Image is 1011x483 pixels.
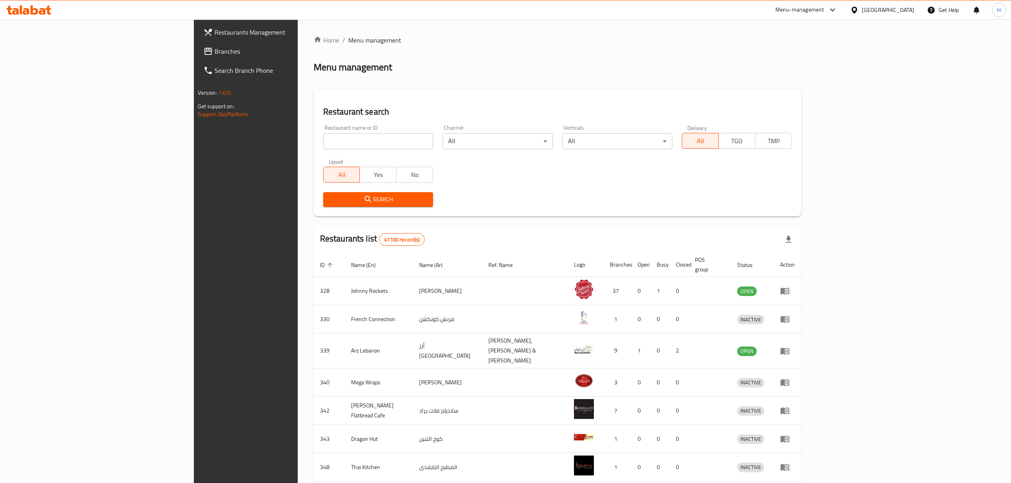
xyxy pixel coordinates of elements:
[574,339,594,359] img: Arz Lebanon
[345,425,413,453] td: Dragon Hut
[603,305,631,333] td: 1
[718,133,755,149] button: TGO
[419,260,453,270] span: Name (Ar)
[603,453,631,481] td: 1
[314,35,802,45] nav: breadcrumb
[320,260,335,270] span: ID
[443,133,552,149] div: All
[197,61,363,80] a: Search Branch Phone
[574,456,594,475] img: Thai Kitchen
[780,406,795,415] div: Menu
[348,35,401,45] span: Menu management
[345,305,413,333] td: French Connection
[562,133,672,149] div: All
[687,125,707,130] label: Delivery
[650,333,669,368] td: 0
[413,425,482,453] td: كوخ التنين
[345,277,413,305] td: Johnny Rockets
[330,195,427,204] span: Search
[780,346,795,356] div: Menu
[631,333,650,368] td: 1
[396,167,433,183] button: No
[669,277,689,305] td: 0
[413,453,482,481] td: المطبخ التايلندى
[997,6,1001,14] span: H
[780,314,795,324] div: Menu
[568,253,603,277] th: Logo
[482,333,568,368] td: [PERSON_NAME],[PERSON_NAME] & [PERSON_NAME]
[314,61,392,74] h2: Menu management
[631,253,650,277] th: Open
[695,255,722,274] span: POS group
[574,399,594,419] img: Sandella's Flatbread Cafe
[669,425,689,453] td: 0
[775,5,824,15] div: Menu-management
[603,397,631,425] td: 7
[737,406,764,415] span: INACTIVE
[631,305,650,333] td: 0
[737,463,764,472] span: INACTIVE
[345,333,413,368] td: Arz Lebanon
[345,368,413,397] td: Mega Wraps
[574,279,594,299] img: Johnny Rockets
[737,378,764,387] span: INACTIVE
[737,287,757,296] span: OPEN
[323,133,433,149] input: Search for restaurant name or ID..
[669,305,689,333] td: 0
[774,253,801,277] th: Action
[215,47,356,56] span: Branches
[631,453,650,481] td: 0
[862,6,914,14] div: [GEOGRAPHIC_DATA]
[631,425,650,453] td: 0
[669,253,689,277] th: Closed
[574,371,594,391] img: Mega Wraps
[198,109,248,119] a: Support.OpsPlatform
[197,42,363,61] a: Branches
[603,277,631,305] td: 37
[722,135,752,147] span: TGO
[780,286,795,296] div: Menu
[759,135,789,147] span: TMP
[219,88,231,98] span: 1.0.0
[737,347,757,356] span: OPEN
[413,333,482,368] td: أرز [GEOGRAPHIC_DATA]
[488,260,523,270] span: Ref. Name
[685,135,716,147] span: All
[631,397,650,425] td: 0
[737,406,764,416] div: INACTIVE
[650,397,669,425] td: 0
[379,233,425,246] div: Total records count
[320,233,425,246] h2: Restaurants list
[574,427,594,447] img: Dragon Hut
[198,101,234,111] span: Get support on:
[682,133,719,149] button: All
[215,27,356,37] span: Restaurants Management
[323,192,433,207] button: Search
[400,169,430,181] span: No
[327,169,357,181] span: All
[669,368,689,397] td: 0
[631,277,650,305] td: 0
[198,88,217,98] span: Version:
[669,397,689,425] td: 0
[737,260,763,270] span: Status
[650,253,669,277] th: Busy
[650,453,669,481] td: 0
[351,260,386,270] span: Name (En)
[413,277,482,305] td: [PERSON_NAME]
[379,236,424,243] span: 41100 record(s)
[737,434,764,444] span: INACTIVE
[323,167,360,183] button: All
[345,397,413,425] td: [PERSON_NAME] Flatbread Cafe
[359,167,396,183] button: Yes
[574,308,594,327] img: French Connection
[737,315,764,324] div: INACTIVE
[780,462,795,472] div: Menu
[737,286,757,296] div: OPEN
[631,368,650,397] td: 0
[780,434,795,444] div: Menu
[603,333,631,368] td: 9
